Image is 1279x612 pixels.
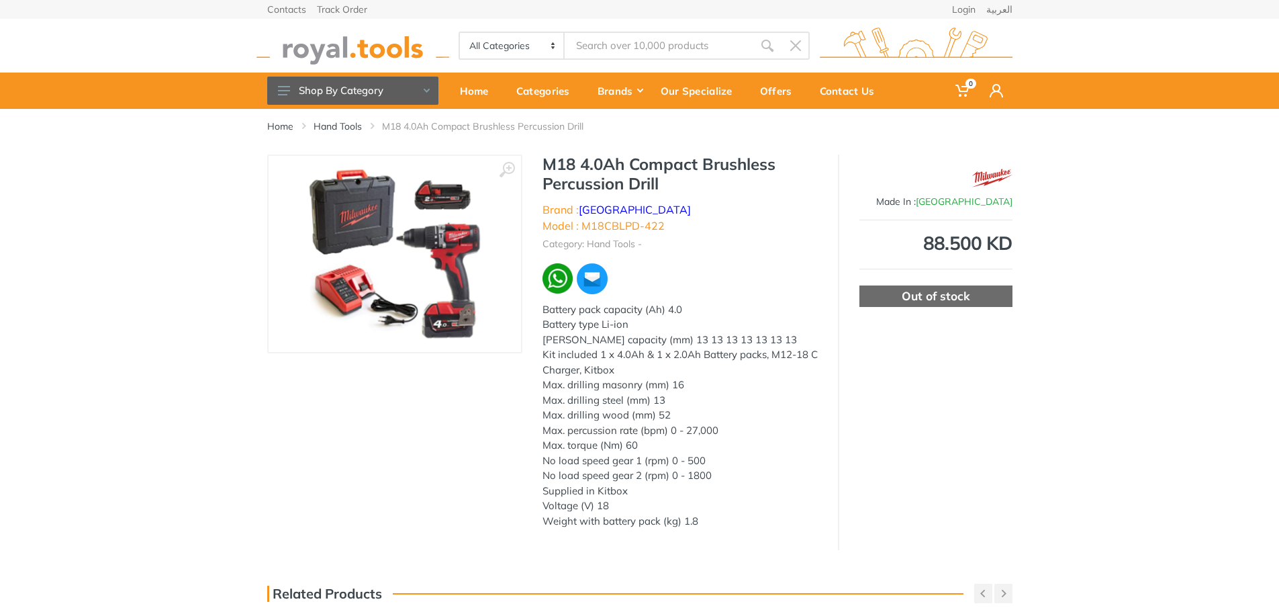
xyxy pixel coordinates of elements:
a: 0 [946,73,980,109]
img: wa.webp [542,263,573,294]
h1: M18 4.0Ah Compact Brushless Percussion Drill [542,155,818,193]
div: Made In : [859,195,1012,209]
a: Home [451,73,507,109]
img: royal.tools Logo [256,28,449,64]
span: 0 [965,79,976,89]
a: Home [267,120,293,133]
img: ma.webp [575,262,609,296]
a: Contact Us [810,73,893,109]
a: Contacts [267,5,306,14]
a: Login [952,5,976,14]
img: Royal Tools - M18 4.0Ah Compact Brushless Percussion Drill [309,169,479,339]
a: Our Specialize [651,73,751,109]
img: royal.tools Logo [820,28,1012,64]
div: 88.500 KD [859,234,1012,253]
li: Model : M18CBLPD-422 [542,218,665,234]
li: M18 4.0Ah Compact Brushless Percussion Drill [382,120,604,133]
li: Brand : [542,202,691,218]
nav: breadcrumb [267,120,1012,133]
input: Site search [565,32,753,60]
button: Shop By Category [267,77,438,105]
a: Track Order [317,5,367,14]
div: Our Specialize [651,77,751,105]
a: Categories [507,73,588,109]
span: [GEOGRAPHIC_DATA] [916,195,1012,208]
h3: Related Products [267,586,382,602]
a: Offers [751,73,810,109]
img: Milwaukee [972,161,1012,195]
li: Category: Hand Tools - [542,237,642,251]
div: Brands [588,77,651,105]
div: Out of stock [859,286,1012,307]
div: Offers [751,77,810,105]
div: Home [451,77,507,105]
a: Hand Tools [314,120,362,133]
div: Categories [507,77,588,105]
select: Category [460,33,565,58]
a: العربية [986,5,1012,14]
div: Contact Us [810,77,893,105]
a: [GEOGRAPHIC_DATA] [579,203,691,216]
div: Battery pack capacity (Ah) 4.0 Battery type Li-ion [PERSON_NAME] capacity (mm) 13 13 13 13 13 13 ... [542,302,818,529]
